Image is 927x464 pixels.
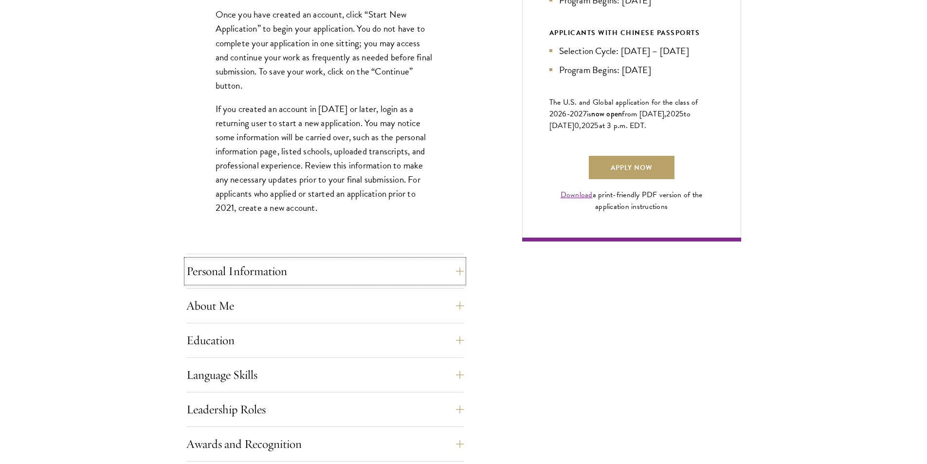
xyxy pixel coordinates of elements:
span: 0 [574,120,579,131]
span: to [DATE] [549,108,691,131]
span: 202 [666,108,679,120]
a: Download [561,189,593,201]
button: Education [186,329,464,352]
button: Personal Information [186,260,464,283]
span: The U.S. and Global application for the class of 202 [549,96,698,120]
span: at 3 p.m. EDT. [599,120,647,131]
span: , [579,120,581,131]
span: 6 [562,108,566,120]
div: a print-friendly PDF version of the application instructions [549,189,714,212]
span: 7 [583,108,587,120]
button: Language Skills [186,363,464,387]
a: Apply Now [589,156,674,179]
button: Awards and Recognition [186,432,464,456]
span: 202 [582,120,595,131]
li: Program Begins: [DATE] [549,63,714,77]
span: 5 [594,120,599,131]
p: Once you have created an account, click “Start New Application” to begin your application. You do... [216,7,435,92]
button: About Me [186,294,464,317]
span: from [DATE], [622,108,666,120]
p: If you created an account in [DATE] or later, login as a returning user to start a new applicatio... [216,102,435,215]
span: now open [591,108,622,119]
span: -202 [567,108,583,120]
span: is [587,108,592,120]
div: APPLICANTS WITH CHINESE PASSPORTS [549,27,714,39]
span: 5 [679,108,684,120]
li: Selection Cycle: [DATE] – [DATE] [549,44,714,58]
button: Leadership Roles [186,398,464,421]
